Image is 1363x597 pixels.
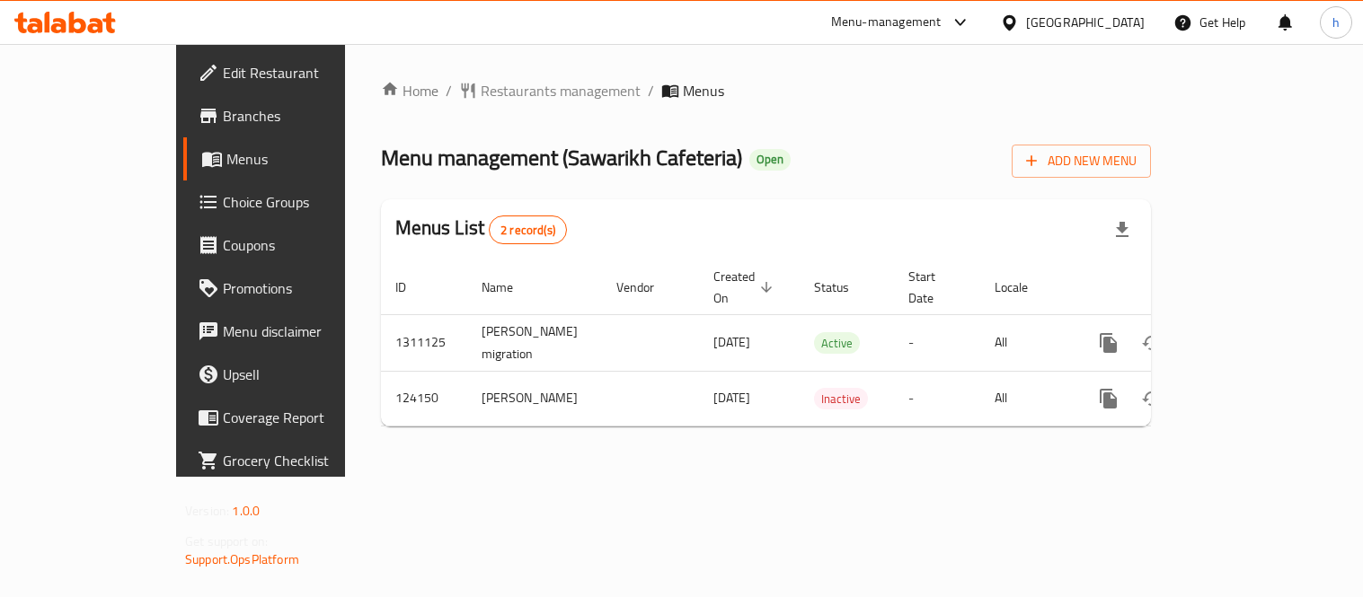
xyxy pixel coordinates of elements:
[185,530,268,553] span: Get support on:
[482,277,536,298] span: Name
[1130,321,1173,364] button: Change Status
[185,499,229,522] span: Version:
[467,371,602,426] td: [PERSON_NAME]
[183,94,403,137] a: Branches
[814,277,872,298] span: Status
[481,80,641,101] span: Restaurants management
[1101,208,1144,251] div: Export file
[616,277,677,298] span: Vendor
[183,310,403,353] a: Menu disclaimer
[814,333,860,354] span: Active
[395,277,429,298] span: ID
[223,364,389,385] span: Upsell
[223,234,389,256] span: Coupons
[490,222,566,239] span: 2 record(s)
[713,386,750,409] span: [DATE]
[381,314,467,371] td: 1311125
[185,548,299,571] a: Support.OpsPlatform
[749,149,791,171] div: Open
[749,152,791,167] span: Open
[183,396,403,439] a: Coverage Report
[648,80,654,101] li: /
[1026,13,1145,32] div: [GEOGRAPHIC_DATA]
[894,371,980,426] td: -
[713,330,750,354] span: [DATE]
[223,105,389,127] span: Branches
[831,12,942,33] div: Menu-management
[381,80,438,101] a: Home
[183,51,403,94] a: Edit Restaurant
[226,148,389,170] span: Menus
[183,267,403,310] a: Promotions
[1130,377,1173,420] button: Change Status
[223,191,389,213] span: Choice Groups
[183,353,403,396] a: Upsell
[1087,321,1130,364] button: more
[381,371,467,426] td: 124150
[381,137,742,178] span: Menu management ( Sawarikh Cafeteria )
[232,499,260,522] span: 1.0.0
[489,215,567,244] div: Total records count
[1026,150,1137,172] span: Add New Menu
[1087,377,1130,420] button: more
[980,314,1073,371] td: All
[459,80,641,101] a: Restaurants management
[223,450,389,471] span: Grocery Checklist
[1073,260,1274,315] th: Actions
[183,439,403,482] a: Grocery Checklist
[814,332,860,354] div: Active
[183,224,403,267] a: Coupons
[980,371,1073,426] td: All
[683,80,724,101] span: Menus
[894,314,980,371] td: -
[1332,13,1340,32] span: h
[223,320,389,342] span: Menu disclaimer
[814,388,868,409] div: Inactive
[467,314,602,371] td: [PERSON_NAME] migration
[395,215,567,244] h2: Menus List
[713,266,778,309] span: Created On
[381,260,1274,426] table: enhanced table
[1012,145,1151,178] button: Add New Menu
[223,277,389,299] span: Promotions
[908,266,959,309] span: Start Date
[183,180,403,224] a: Choice Groups
[995,277,1051,298] span: Locale
[223,407,389,428] span: Coverage Report
[223,62,389,83] span: Edit Restaurant
[183,137,403,180] a: Menus
[381,80,1151,101] nav: breadcrumb
[446,80,452,101] li: /
[814,389,868,409] span: Inactive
